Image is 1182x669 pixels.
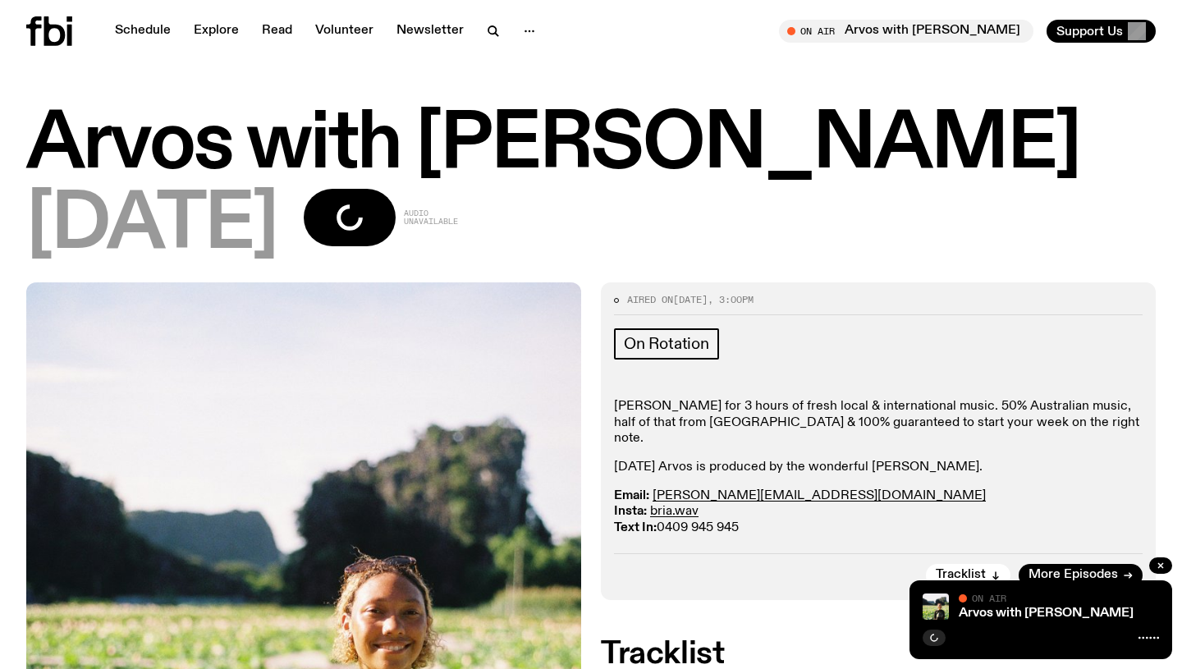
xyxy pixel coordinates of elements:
a: [PERSON_NAME][EMAIL_ADDRESS][DOMAIN_NAME] [653,489,986,502]
a: Arvos with [PERSON_NAME] [959,607,1134,620]
span: , 3:00pm [708,293,754,306]
button: Tracklist [926,564,1010,587]
p: [DATE] Arvos is produced by the wonderful [PERSON_NAME]. [614,460,1143,475]
h2: Tracklist [601,639,1156,669]
a: Read [252,20,302,43]
h1: Arvos with [PERSON_NAME] [26,108,1156,182]
button: Support Us [1047,20,1156,43]
span: [DATE] [673,293,708,306]
strong: Insta: [614,505,647,518]
span: On Rotation [624,335,709,353]
a: More Episodes [1019,564,1143,587]
button: On AirArvos with [PERSON_NAME] [779,20,1033,43]
a: Schedule [105,20,181,43]
strong: Email: [614,489,649,502]
span: Tracklist [936,569,986,581]
span: More Episodes [1029,569,1118,581]
a: bria.wav [650,505,699,518]
p: 0409 945 945 [614,488,1143,536]
a: Newsletter [387,20,474,43]
span: Support Us [1056,24,1123,39]
p: [PERSON_NAME] for 3 hours of fresh local & international music. ​50% Australian music, half of th... [614,399,1143,447]
span: On Air [972,593,1006,603]
span: [DATE] [26,189,277,263]
a: On Rotation [614,328,719,360]
span: Aired on [627,293,673,306]
a: Explore [184,20,249,43]
strong: Text In: [614,521,657,534]
span: Audio unavailable [404,209,458,226]
img: Bri is smiling and wearing a black t-shirt. She is standing in front of a lush, green field. Ther... [923,593,949,620]
a: Volunteer [305,20,383,43]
